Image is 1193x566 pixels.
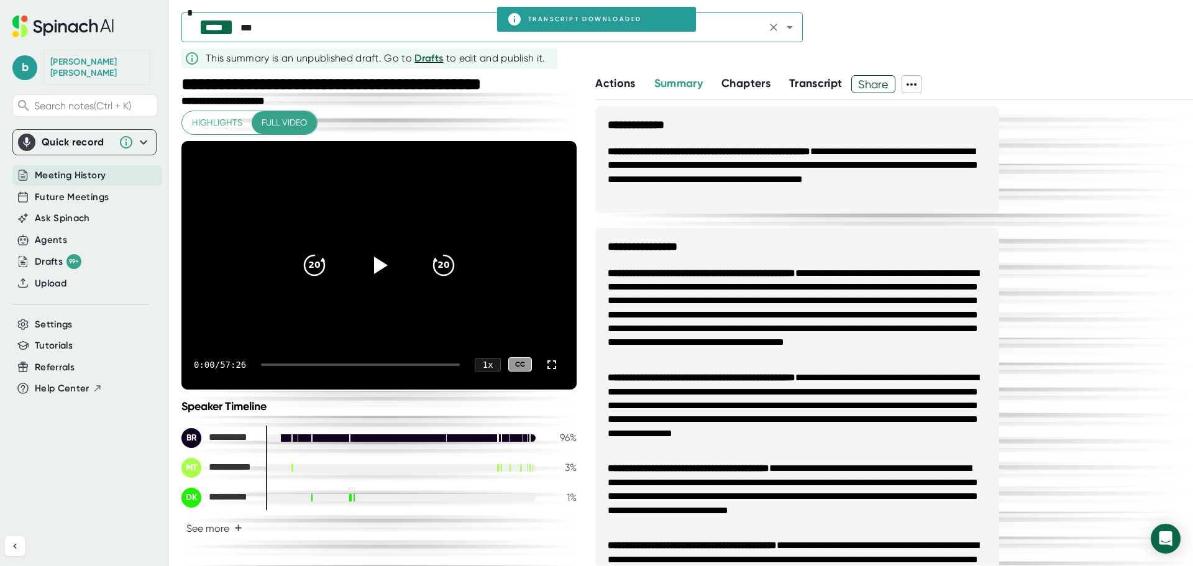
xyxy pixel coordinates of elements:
[234,523,242,533] span: +
[5,536,25,556] button: Collapse sidebar
[35,360,75,375] button: Referrals
[789,75,843,92] button: Transcript
[35,317,73,332] button: Settings
[35,276,66,291] button: Upload
[181,518,247,539] button: See more+
[35,168,106,183] button: Meeting History
[35,211,90,226] button: Ask Spinach
[654,75,703,92] button: Summary
[851,75,895,93] button: Share
[192,115,242,130] span: Highlights
[546,462,577,473] div: 3 %
[182,111,252,134] button: Highlights
[546,432,577,444] div: 96 %
[595,75,635,92] button: Actions
[475,358,501,372] div: 1 x
[765,19,782,36] button: Clear
[181,488,256,508] div: Dean Kaatz
[414,51,443,66] button: Drafts
[34,100,154,112] span: Search notes (Ctrl + K)
[181,399,577,413] div: Speaker Timeline
[181,488,201,508] div: DK
[508,357,532,372] div: CC
[35,381,103,396] button: Help Center
[262,115,307,130] span: Full video
[35,339,73,353] button: Tutorials
[35,254,81,269] button: Drafts 99+
[181,458,256,478] div: Marc Thomas
[181,428,201,448] div: BR
[194,360,246,370] div: 0:00 / 57:26
[789,76,843,90] span: Transcript
[1151,524,1181,554] div: Open Intercom Messenger
[18,130,151,155] div: Quick record
[546,491,577,503] div: 1 %
[721,75,770,92] button: Chapters
[12,55,37,80] span: b
[414,52,443,64] span: Drafts
[35,190,109,204] button: Future Meetings
[181,458,201,478] div: MT
[206,51,546,66] div: This summary is an unpublished draft. Go to to edit and publish it.
[852,73,895,95] span: Share
[781,19,798,36] button: Open
[35,233,67,247] button: Agents
[35,254,81,269] div: Drafts
[721,76,770,90] span: Chapters
[595,76,635,90] span: Actions
[252,111,317,134] button: Full video
[181,428,256,448] div: Brady Rowe
[654,76,703,90] span: Summary
[66,254,81,269] div: 99+
[42,136,112,148] div: Quick record
[50,57,144,78] div: Brady Rowe
[35,381,89,396] span: Help Center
